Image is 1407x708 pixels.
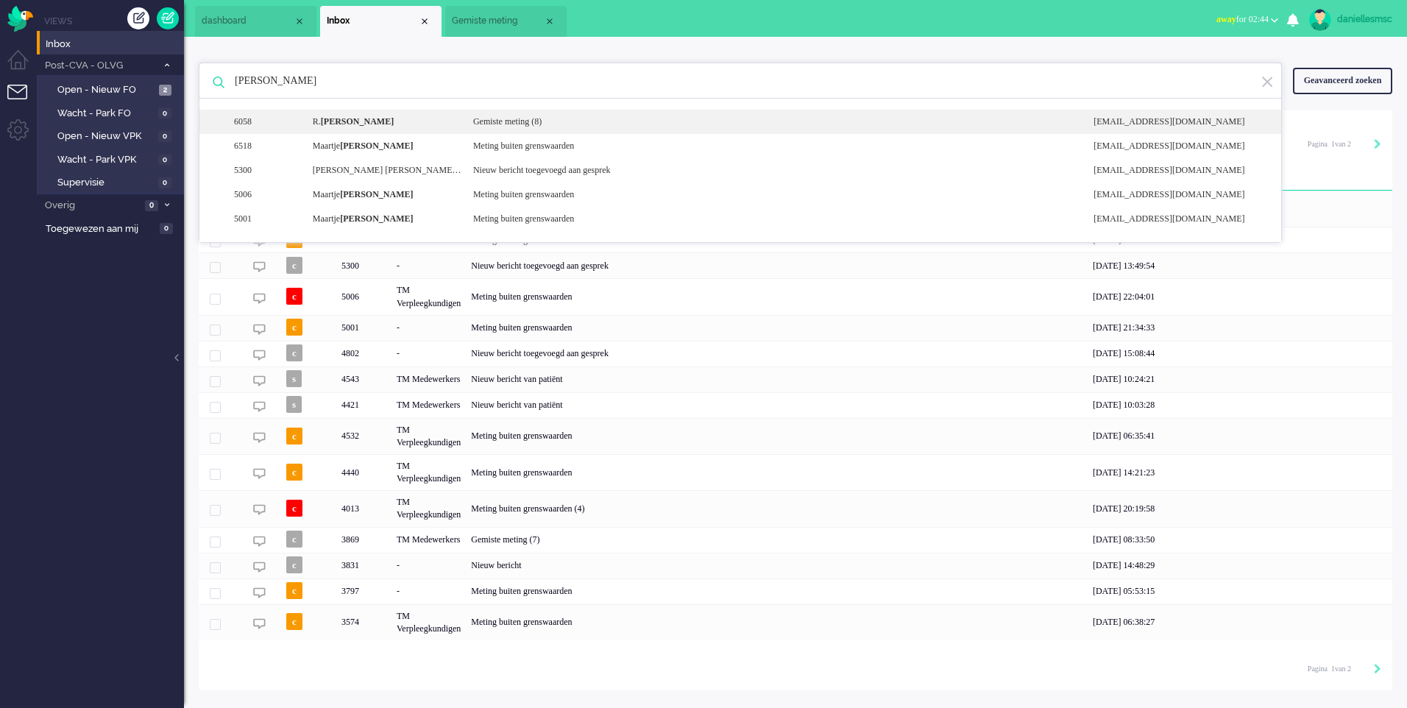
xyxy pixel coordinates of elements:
[43,35,184,52] a: Inbox
[159,85,171,96] span: 2
[452,15,544,27] span: Gemiste meting
[227,116,302,128] div: 6058
[1088,418,1392,454] div: [DATE] 06:35:41
[145,200,158,211] span: 0
[1374,138,1381,152] div: Next
[1088,252,1392,278] div: [DATE] 13:49:54
[466,315,1088,341] div: Meting buiten grenswaarden
[1216,14,1236,24] span: away
[157,7,179,29] a: Quick Ticket
[199,454,1392,490] div: 4440
[286,319,302,336] span: c
[46,222,155,236] span: Toegewezen aan mij
[462,164,1082,177] div: Nieuw bericht toegevoegd aan gesprek
[336,604,391,640] div: 3574
[302,116,462,128] div: R.
[286,257,302,274] span: c
[391,278,466,314] div: TM Verpleegkundigen
[462,188,1082,201] div: Meting buiten grenswaarden
[199,252,1392,278] div: 5300
[1082,213,1275,225] div: [EMAIL_ADDRESS][DOMAIN_NAME]
[253,431,266,444] img: ic_chat_grey.svg
[253,503,266,516] img: ic_chat_grey.svg
[336,454,391,490] div: 4440
[321,116,394,127] b: [PERSON_NAME]
[336,527,391,553] div: 3869
[336,490,391,526] div: 4013
[466,418,1088,454] div: Meting buiten grenswaarden
[1328,139,1335,149] input: Page
[1309,9,1331,31] img: avatar
[391,418,466,454] div: TM Verpleegkundigen
[158,155,171,166] span: 0
[43,151,182,167] a: Wacht - Park VPK 0
[1088,278,1392,314] div: [DATE] 22:04:01
[253,535,266,548] img: ic_chat_grey.svg
[462,116,1082,128] div: Gemiste meting (8)
[57,130,155,144] span: Open - Nieuw VPK
[466,578,1088,604] div: Meting buiten grenswaarden
[286,556,302,573] span: c
[1088,454,1392,490] div: [DATE] 14:21:23
[253,292,266,305] img: ic_chat_grey.svg
[1208,4,1287,37] li: awayfor 02:44
[227,164,302,177] div: 5300
[340,189,413,199] b: [PERSON_NAME]
[466,252,1088,278] div: Nieuw bericht toegevoegd aan gesprek
[43,127,182,144] a: Open - Nieuw VPK 0
[227,188,302,201] div: 5006
[466,454,1088,490] div: Meting buiten grenswaarden
[391,367,466,392] div: TM Medewerkers
[286,370,302,387] span: s
[199,527,1392,553] div: 3869
[466,604,1088,640] div: Meting buiten grenswaarden
[286,531,302,548] span: c
[199,553,1392,578] div: 3831
[286,428,302,445] span: c
[199,278,1392,314] div: 5006
[253,400,266,413] img: ic_chat_grey.svg
[391,490,466,526] div: TM Verpleegkundigen
[466,490,1088,526] div: Meting buiten grenswaarden (4)
[336,315,391,341] div: 5001
[158,108,171,119] span: 0
[1308,657,1381,679] div: Pagination
[224,63,1261,99] input: Zoek: ticket ID, patiëntnaam, klant ID, inhoud, titel, adres
[336,367,391,392] div: 4543
[340,213,413,224] b: [PERSON_NAME]
[43,199,141,213] span: Overig
[1088,367,1392,392] div: [DATE] 10:24:21
[1088,490,1392,526] div: [DATE] 20:19:58
[1088,341,1392,367] div: [DATE] 15:08:44
[7,85,40,118] li: Tickets menu
[1308,132,1381,155] div: Pagination
[391,341,466,367] div: -
[462,140,1082,152] div: Meting buiten grenswaarden
[286,288,302,305] span: c
[336,418,391,454] div: 4532
[1261,75,1274,89] img: ic-exit.svg
[391,392,466,418] div: TM Medewerkers
[43,174,182,190] a: Supervisie 0
[199,418,1392,454] div: 4532
[253,467,266,480] img: ic_chat_grey.svg
[1082,164,1275,177] div: [EMAIL_ADDRESS][DOMAIN_NAME]
[57,176,155,190] span: Supervisie
[253,261,266,273] img: ic_chat_grey.svg
[336,553,391,578] div: 3831
[160,223,173,234] span: 0
[466,392,1088,418] div: Nieuw bericht van patiënt
[294,15,305,27] div: Close tab
[1293,68,1392,93] div: Geavanceerd zoeken
[286,464,302,481] span: c
[202,15,294,27] span: dashboard
[57,83,155,97] span: Open - Nieuw FO
[44,15,184,27] li: Views
[336,278,391,314] div: 5006
[57,153,155,167] span: Wacht - Park VPK
[286,613,302,630] span: c
[336,392,391,418] div: 4421
[544,15,556,27] div: Close tab
[1306,9,1392,31] a: daniellesmsc
[1216,14,1269,24] span: for 02:44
